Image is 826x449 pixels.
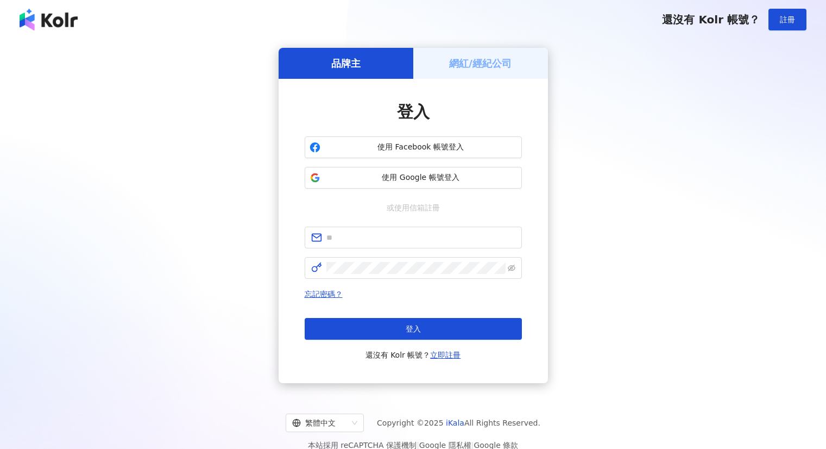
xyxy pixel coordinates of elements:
span: 還沒有 Kolr 帳號？ [662,13,760,26]
h5: 網紅/經紀公司 [449,57,512,70]
a: 立即註冊 [430,351,461,359]
span: 註冊 [780,15,795,24]
span: 使用 Facebook 帳號登入 [325,142,517,153]
span: 登入 [406,325,421,333]
h5: 品牌主 [331,57,361,70]
span: eye-invisible [508,264,515,272]
a: 忘記密碼？ [305,290,343,298]
span: Copyright © 2025 All Rights Reserved. [377,416,540,429]
div: 繁體中文 [292,414,348,432]
button: 註冊 [768,9,806,30]
button: 使用 Google 帳號登入 [305,167,522,189]
span: 登入 [397,102,430,121]
button: 使用 Facebook 帳號登入 [305,136,522,158]
button: 登入 [305,318,522,340]
span: 還沒有 Kolr 帳號？ [365,348,461,361]
a: iKala [446,419,464,427]
span: 或使用信箱註冊 [379,202,447,214]
span: 使用 Google 帳號登入 [325,172,517,183]
img: logo [20,9,78,30]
